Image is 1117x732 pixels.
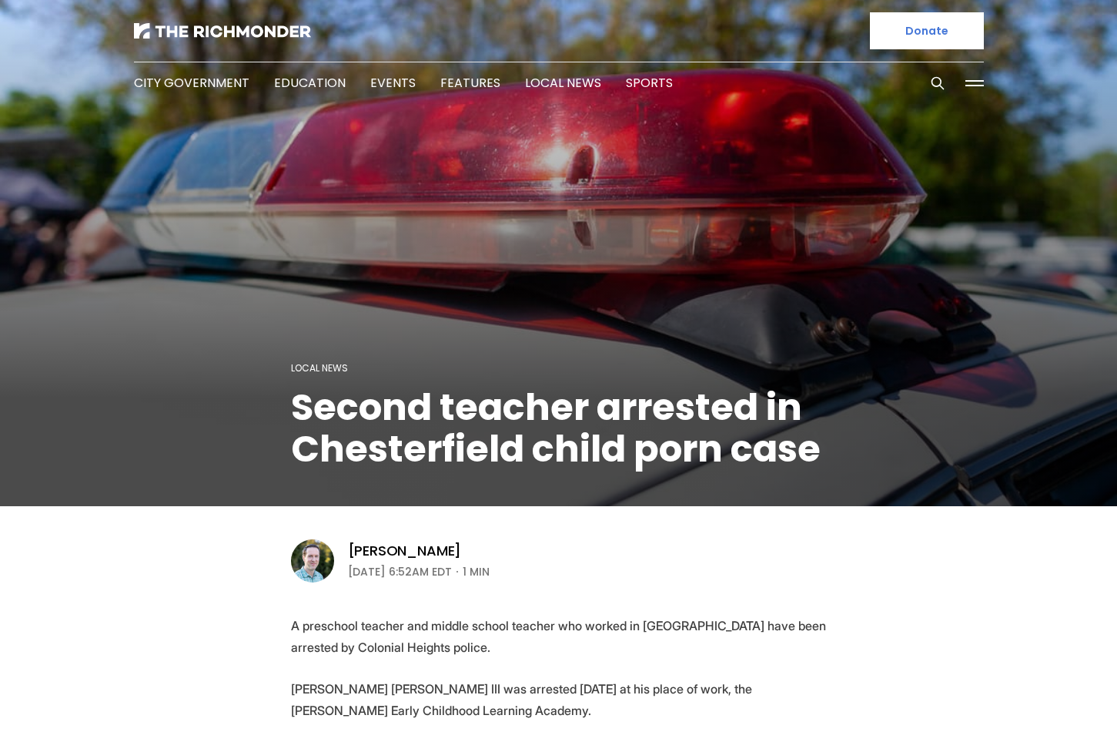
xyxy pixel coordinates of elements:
[348,562,452,581] time: [DATE] 6:52AM EDT
[348,542,462,560] a: [PERSON_NAME]
[274,74,346,92] a: Education
[370,74,416,92] a: Events
[440,74,500,92] a: Features
[870,12,984,49] a: Donate
[134,23,311,39] img: The Richmonder
[291,678,827,721] p: [PERSON_NAME] [PERSON_NAME] III was arrested [DATE] at his place of work, the [PERSON_NAME] Early...
[291,361,348,374] a: Local News
[291,387,827,470] h1: Second teacher arrested in Chesterfield child porn case
[291,539,334,583] img: Michael Phillips
[525,74,601,92] a: Local News
[626,74,673,92] a: Sports
[134,74,249,92] a: City Government
[291,615,827,658] p: A preschool teacher and middle school teacher who worked in [GEOGRAPHIC_DATA] have been arrested ...
[926,72,949,95] button: Search this site
[463,562,490,581] span: 1 min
